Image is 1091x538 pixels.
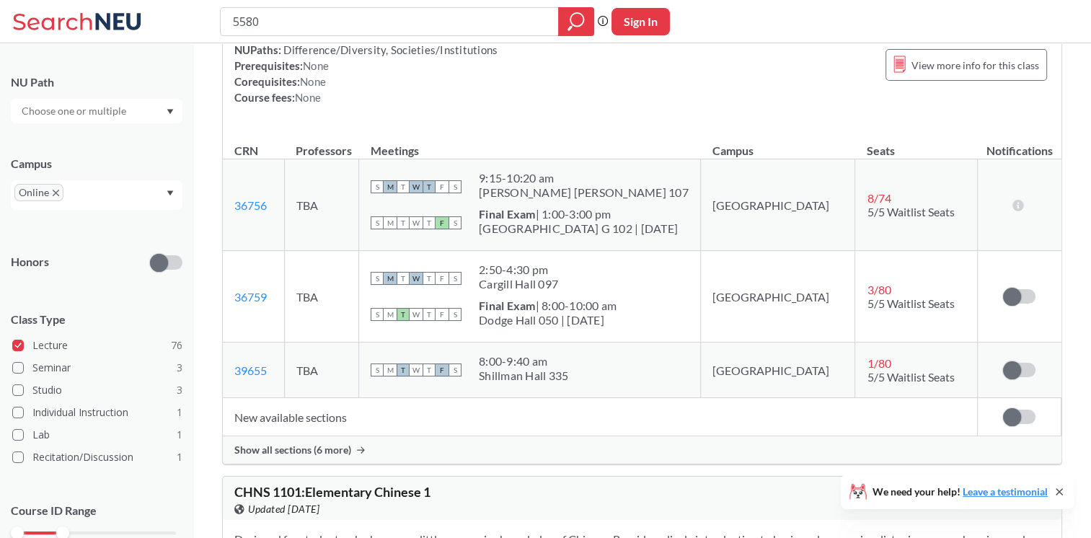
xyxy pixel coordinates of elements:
[359,128,701,159] th: Meetings
[12,403,182,422] label: Individual Instruction
[963,485,1048,498] a: Leave a testimonial
[300,75,326,88] span: None
[436,308,449,321] span: F
[371,363,384,376] span: S
[167,190,174,196] svg: Dropdown arrow
[284,128,358,159] th: Professors
[371,216,384,229] span: S
[479,369,568,383] div: Shillman Hall 335
[14,102,136,120] input: Choose one or multiple
[479,207,678,221] div: | 1:00-3:00 pm
[14,184,63,201] span: OnlineX to remove pill
[867,356,891,370] span: 1 / 80
[558,7,594,36] div: magnifying glass
[449,272,461,285] span: S
[384,308,397,321] span: M
[284,343,358,398] td: TBA
[410,216,423,229] span: W
[248,501,319,517] span: Updated [DATE]
[177,449,182,465] span: 1
[384,272,397,285] span: M
[449,363,461,376] span: S
[449,216,461,229] span: S
[855,128,977,159] th: Seats
[397,180,410,193] span: T
[384,216,397,229] span: M
[11,180,182,210] div: OnlineX to remove pillDropdown arrow
[479,207,536,221] b: Final Exam
[234,444,351,457] span: Show all sections (6 more)
[700,128,854,159] th: Campus
[410,363,423,376] span: W
[167,109,174,115] svg: Dropdown arrow
[423,216,436,229] span: T
[234,363,267,377] a: 39655
[436,216,449,229] span: F
[223,436,1061,464] div: Show all sections (6 more)
[371,308,384,321] span: S
[479,263,558,277] div: 2:50 - 4:30 pm
[873,487,1048,497] span: We need your help!
[867,283,891,296] span: 3 / 80
[410,272,423,285] span: W
[977,128,1061,159] th: Notifications
[177,427,182,443] span: 1
[449,180,461,193] span: S
[12,448,182,467] label: Recitation/Discussion
[371,180,384,193] span: S
[397,308,410,321] span: T
[234,42,498,105] div: NUPaths: Prerequisites: Corequisites: Course fees:
[479,354,568,369] div: 8:00 - 9:40 am
[436,180,449,193] span: F
[567,12,585,32] svg: magnifying glass
[479,313,617,327] div: Dodge Hall 050 | [DATE]
[11,156,182,172] div: Campus
[11,99,182,123] div: Dropdown arrow
[410,180,423,193] span: W
[171,338,182,353] span: 76
[410,308,423,321] span: W
[911,56,1039,74] span: View more info for this class
[423,308,436,321] span: T
[700,343,854,398] td: [GEOGRAPHIC_DATA]
[479,171,689,185] div: 9:15 - 10:20 am
[284,251,358,343] td: TBA
[423,272,436,285] span: T
[436,272,449,285] span: F
[479,185,689,200] div: [PERSON_NAME] [PERSON_NAME] 107
[384,363,397,376] span: M
[281,43,498,56] span: Difference/Diversity, Societies/Institutions
[11,74,182,90] div: NU Path
[234,290,267,304] a: 36759
[479,221,678,236] div: [GEOGRAPHIC_DATA] G 102 | [DATE]
[436,363,449,376] span: F
[223,398,977,436] td: New available sections
[867,370,954,384] span: 5/5 Waitlist Seats
[11,312,182,327] span: Class Type
[234,484,430,500] span: CHNS 1101 : Elementary Chinese 1
[479,299,536,312] b: Final Exam
[12,358,182,377] label: Seminar
[53,190,59,196] svg: X to remove pill
[177,360,182,376] span: 3
[12,425,182,444] label: Lab
[449,308,461,321] span: S
[423,180,436,193] span: T
[479,299,617,313] div: | 8:00-10:00 am
[177,382,182,398] span: 3
[11,254,49,270] p: Honors
[177,405,182,420] span: 1
[371,272,384,285] span: S
[12,381,182,400] label: Studio
[867,296,954,310] span: 5/5 Waitlist Seats
[423,363,436,376] span: T
[700,251,854,343] td: [GEOGRAPHIC_DATA]
[479,277,558,291] div: Cargill Hall 097
[231,9,548,34] input: Class, professor, course number, "phrase"
[384,180,397,193] span: M
[12,336,182,355] label: Lecture
[295,91,321,104] span: None
[11,503,182,519] p: Course ID Range
[867,205,954,219] span: 5/5 Waitlist Seats
[867,191,891,205] span: 8 / 74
